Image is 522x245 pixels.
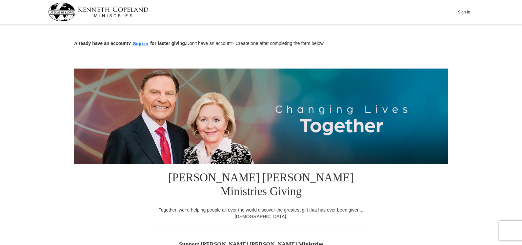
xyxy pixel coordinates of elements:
[131,40,151,48] button: Sign in
[154,164,368,207] h1: [PERSON_NAME] [PERSON_NAME] Ministries Giving
[48,3,149,21] img: kcm-header-logo.svg
[454,7,474,17] button: Sign In
[74,40,448,48] p: Don't have an account? Create one after completing the form below.
[154,207,368,220] div: Together, we're helping people all over the world discover the greatest gift that has ever been g...
[74,41,186,46] strong: Already have an account? for faster giving.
